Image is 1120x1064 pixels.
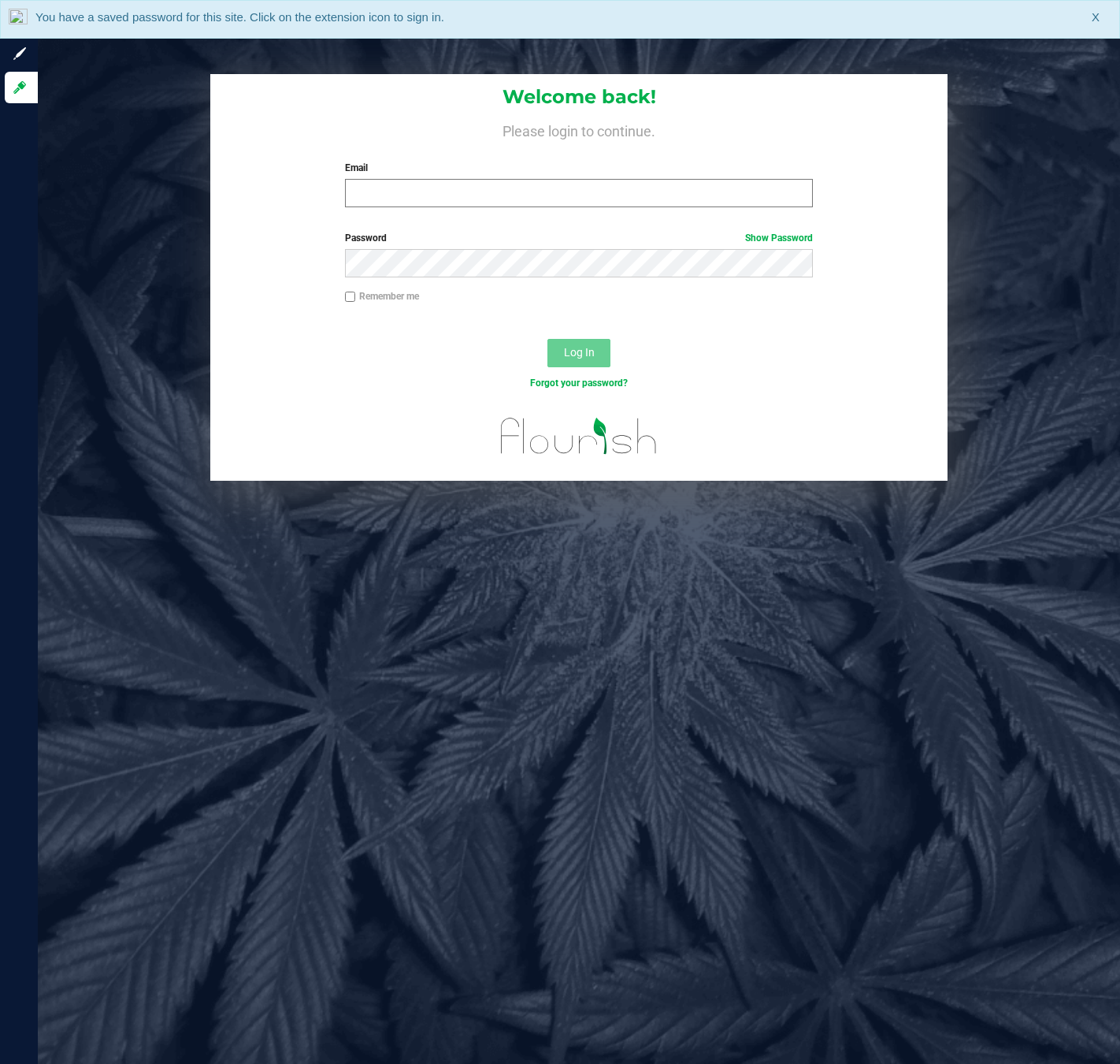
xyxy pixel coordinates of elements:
[345,292,356,303] input: Remember me
[345,289,419,303] label: Remember me
[530,378,628,389] a: Forgot your password?
[487,407,671,466] img: flourish_logo.svg
[547,339,610,367] button: Log In
[35,10,444,24] span: You have a saved password for this site. Click on the extension icon to sign in.
[9,9,28,30] img: notLoggedInIcon.png
[12,80,28,95] inline-svg: Log in
[564,346,595,359] span: Log In
[745,233,813,244] a: Show Password
[1092,9,1100,27] span: X
[12,46,28,61] inline-svg: Sign up
[210,87,948,107] h1: Welcome back!
[345,161,813,175] label: Email
[345,233,387,244] span: Password
[210,120,948,139] h4: Please login to continue.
